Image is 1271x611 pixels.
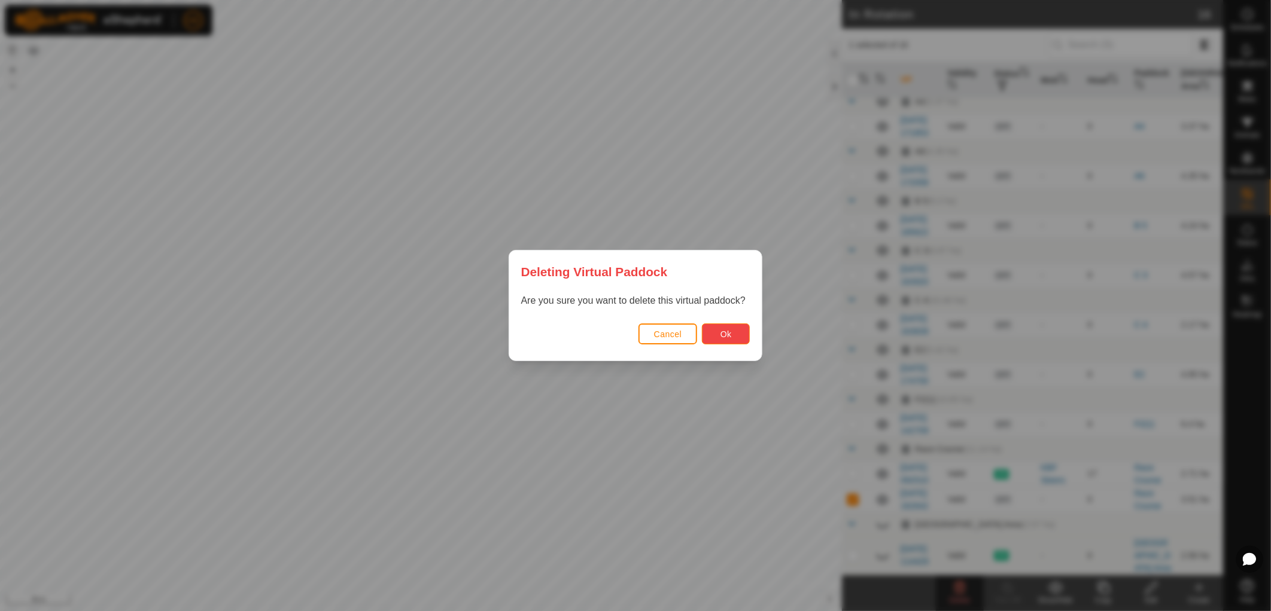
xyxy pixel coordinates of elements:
[720,329,732,339] span: Ok
[654,329,682,339] span: Cancel
[638,323,698,344] button: Cancel
[521,262,668,281] span: Deleting Virtual Paddock
[702,323,750,344] button: Ok
[521,294,750,308] p: Are you sure you want to delete this virtual paddock?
